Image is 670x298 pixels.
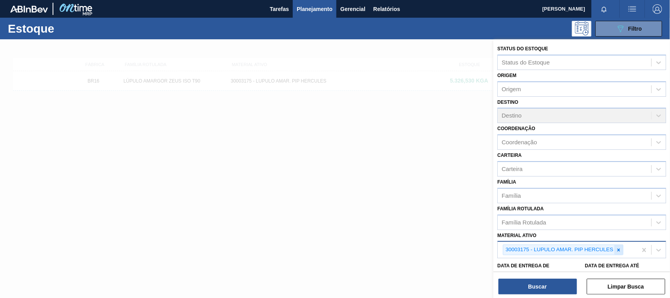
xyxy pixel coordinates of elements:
label: Status do Estoque [497,46,548,52]
div: Carteira [502,166,522,172]
h1: Estoque [8,24,123,33]
span: Planejamento [297,4,332,14]
div: Coordenação [502,139,537,146]
label: Material ativo [497,233,537,238]
span: Relatórios [373,4,400,14]
span: Tarefas [270,4,289,14]
label: Coordenação [497,126,535,131]
div: 30003175 - LUPULO AMAR. PIP HERCULES [503,245,614,255]
label: Família Rotulada [497,206,544,212]
span: Filtro [628,26,642,32]
span: Gerencial [340,4,365,14]
button: Notificações [591,4,617,15]
div: Família Rotulada [502,219,546,226]
div: Origem [502,86,521,92]
label: Data de Entrega até [585,263,639,269]
label: Carteira [497,153,522,158]
label: Origem [497,73,517,78]
button: Filtro [595,21,662,37]
img: userActions [628,4,637,14]
label: Data de Entrega de [497,263,550,269]
img: Logout [653,4,662,14]
label: Família [497,179,516,185]
div: Pogramando: nenhum usuário selecionado [572,21,591,37]
div: Status do Estoque [502,59,550,66]
label: Destino [497,99,518,105]
div: Família [502,192,521,199]
img: TNhmsLtSVTkK8tSr43FrP2fwEKptu5GPRR3wAAAABJRU5ErkJggg== [10,6,48,13]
